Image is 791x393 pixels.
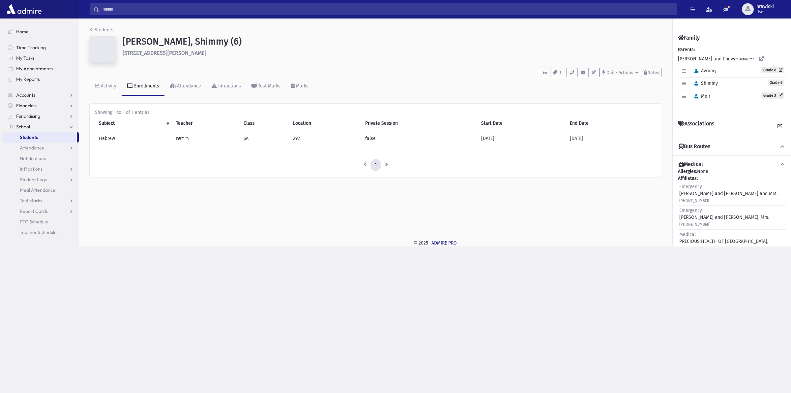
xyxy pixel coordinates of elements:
span: My Appointments [16,66,53,72]
div: [PERSON_NAME] and Chevy [678,46,786,110]
span: User [756,9,774,15]
div: None [678,168,786,253]
th: Private Session [361,116,477,131]
td: ר' דוים [172,131,240,146]
th: End Date [566,116,657,131]
button: 1 [550,68,566,77]
span: Quick Actions [606,70,633,75]
h4: Bus Routes [679,143,710,150]
span: 1 [558,70,563,76]
span: My Reports [16,76,40,82]
a: School [3,121,79,132]
th: Location [289,116,361,131]
a: Test Marks [246,77,286,96]
span: Grade 6 [768,80,784,86]
a: Financials [3,100,79,111]
a: Time Tracking [3,42,79,53]
button: Bus Routes [678,143,786,150]
a: View all Associations [774,120,786,132]
td: 292 [289,131,361,146]
a: My Appointments [3,63,79,74]
span: Home [16,29,29,35]
h1: [PERSON_NAME], Shimmy (6) [123,36,662,47]
a: Infractions [206,77,246,96]
td: 6A [240,131,289,146]
span: PTC Schedule [20,219,48,225]
span: Students [20,134,38,140]
a: Grade 8 [761,67,784,73]
div: © 2025 - [90,240,780,246]
div: Marks [295,83,308,89]
span: Student Logs [20,177,47,182]
a: Teacher Schedule [3,227,79,238]
h4: Medical [679,161,703,168]
span: Emergency [679,184,702,189]
a: My Reports [3,74,79,84]
small: [PHONE_NUMBER] [679,222,711,227]
div: Attendance [176,83,201,89]
span: hrawicki [756,4,774,9]
h6: [STREET_ADDRESS][PERSON_NAME] [123,50,662,56]
div: Test Marks [257,83,280,89]
div: Activity [100,83,116,89]
a: Notifications [3,153,79,164]
b: Allergies: [678,169,697,174]
th: Subject [95,116,172,131]
td: false [361,131,477,146]
b: Affiliates: [678,176,698,181]
span: Report Cards [20,208,48,214]
input: Search [99,3,677,15]
a: Student Logs [3,174,79,185]
span: Accounts [16,92,35,98]
b: Parents: [678,47,695,52]
a: My Tasks [3,53,79,63]
th: Start Date [477,116,566,131]
button: Quick Actions [600,68,641,77]
span: Fundraising [16,113,40,119]
a: Activity [90,77,122,96]
a: 1 [370,159,381,171]
small: [PHONE_NUMBER] [679,199,711,203]
a: PTC Schedule [3,216,79,227]
th: Teacher [172,116,240,131]
a: Infractions [3,164,79,174]
a: Grade 3 [761,92,784,99]
div: Showing 1 to 1 of 1 entries [95,109,657,116]
span: Medical [679,232,696,237]
img: yH5BAEKAAEALAAAAAABAAEAAAICTAEAOw== [90,36,116,62]
h4: Associations [678,120,714,132]
span: Test Marks [20,198,42,204]
div: Enrollments [133,83,159,89]
a: Students [3,132,77,143]
div: [PERSON_NAME] and [PERSON_NAME] and Mrs. [679,183,777,204]
div: [PERSON_NAME] and [PERSON_NAME], Mrs. [679,207,769,228]
a: Enrollments [122,77,164,96]
span: Avrumy [691,68,717,74]
span: Teacher Schedule [20,229,57,235]
button: Medical [678,161,786,168]
span: Meir [691,93,710,99]
a: ADMIRE PRO [431,240,457,246]
a: Students [90,27,113,33]
span: School [16,124,30,130]
span: Notifications [20,155,46,161]
a: Marks [286,77,314,96]
a: Fundraising [3,111,79,121]
div: PRECIOUS HEALTH OF [GEOGRAPHIC_DATA], [679,231,768,252]
th: Class [240,116,289,131]
a: Attendance [164,77,206,96]
a: Meal Attendance [3,185,79,195]
button: Notes [641,68,662,77]
span: Financials [16,103,37,109]
img: AdmirePro [5,3,43,16]
span: Time Tracking [16,45,46,50]
span: Meal Attendance [20,187,55,193]
nav: breadcrumb [90,26,113,36]
a: Home [3,26,79,37]
td: Hebrew [95,131,172,146]
span: Attendance [20,145,44,151]
span: Emergency [679,208,702,213]
h4: Family [678,35,700,41]
a: Accounts [3,90,79,100]
td: [DATE] [566,131,657,146]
